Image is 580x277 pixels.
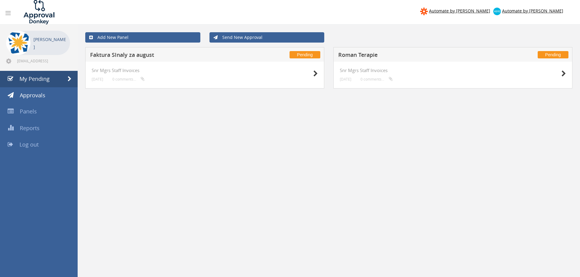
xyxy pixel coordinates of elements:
span: Pending [290,51,320,58]
small: [DATE] [340,77,351,81]
small: 0 comments... [112,77,145,81]
h4: Snr Mgrs Staff Invoices [92,68,318,73]
small: 0 comments... [360,77,393,81]
span: Approvals [20,92,45,99]
h5: Faktura SInaly za august [90,52,251,60]
span: Automate by [PERSON_NAME] [429,8,490,14]
p: [PERSON_NAME] [33,36,67,51]
h5: Roman Terapie [338,52,499,60]
span: Panels [20,108,37,115]
a: Send New Approval [209,32,325,43]
span: Automate by [PERSON_NAME] [502,8,563,14]
h4: Snr Mgrs Staff Invoices [340,68,566,73]
span: Pending [538,51,568,58]
span: Log out [19,141,39,148]
img: xero-logo.png [493,8,501,15]
small: [DATE] [92,77,103,81]
span: My Pending [19,75,50,82]
span: [EMAIL_ADDRESS][DOMAIN_NAME] [17,58,69,63]
a: Add New Panel [85,32,200,43]
span: Reports [20,124,40,132]
img: zapier-logomark.png [420,8,428,15]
